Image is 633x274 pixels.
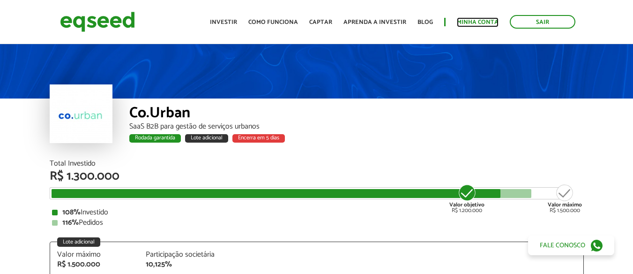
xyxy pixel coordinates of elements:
strong: 108% [62,206,81,219]
div: SaaS B2B para gestão de serviços urbanos [129,123,584,130]
div: Encerra em 5 dias [232,134,285,143]
div: Participação societária [146,251,221,259]
img: EqSeed [60,9,135,34]
strong: Valor máximo [548,200,582,209]
div: R$ 1.200.000 [449,183,484,213]
a: Captar [309,19,332,25]
div: Lote adicional [57,237,100,247]
a: Blog [417,19,433,25]
a: Como funciona [248,19,298,25]
div: Lote adicional [185,134,228,143]
div: R$ 1.300.000 [50,170,584,183]
div: 10,125% [146,261,221,268]
div: R$ 1.500.000 [57,261,132,268]
a: Investir [210,19,237,25]
a: Minha conta [457,19,499,25]
div: Total Investido [50,160,584,167]
div: Rodada garantida [129,134,181,143]
div: Valor máximo [57,251,132,259]
a: Sair [510,15,575,29]
div: Pedidos [52,219,581,227]
a: Aprenda a investir [343,19,406,25]
a: Fale conosco [528,236,614,255]
div: Co.Urban [129,106,584,123]
div: R$ 1.500.000 [548,183,582,213]
div: Investido [52,209,581,216]
strong: Valor objetivo [449,200,484,209]
strong: 116% [62,216,79,229]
